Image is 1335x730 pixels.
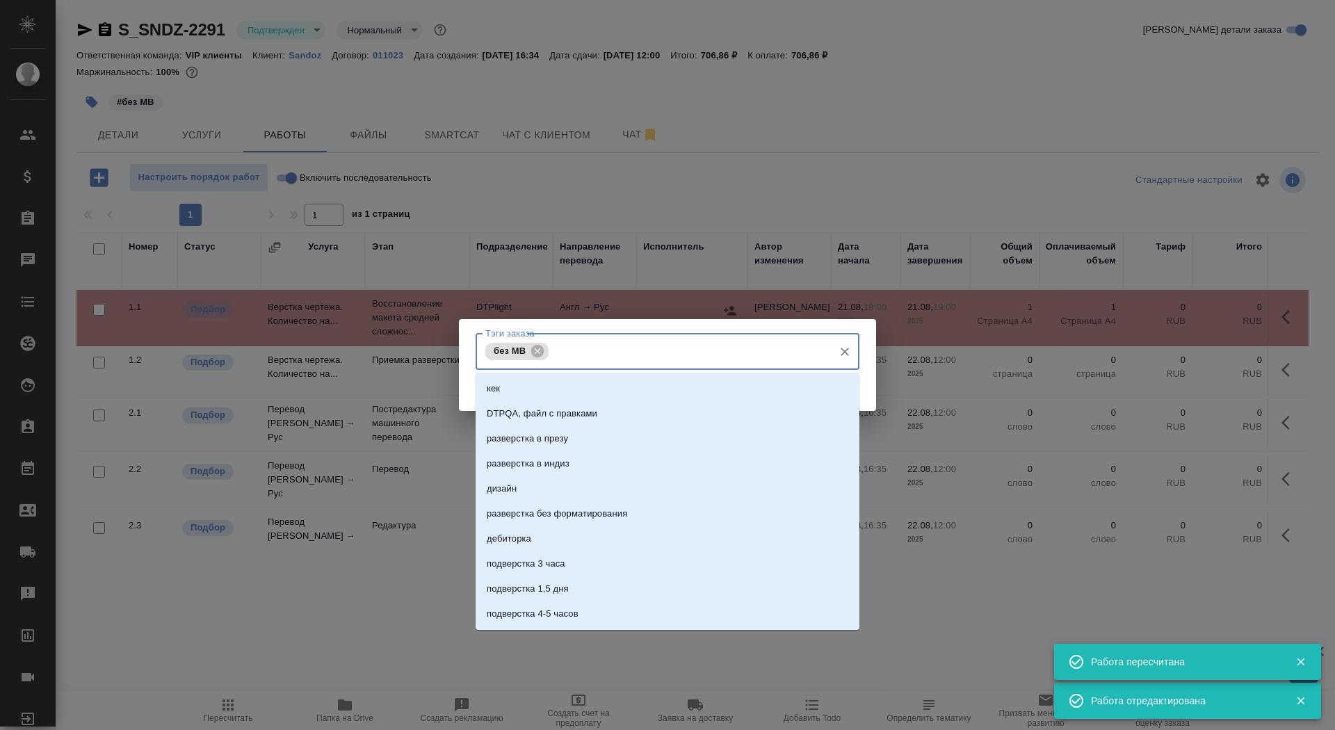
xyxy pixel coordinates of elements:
[485,346,534,356] span: без МВ
[1286,695,1315,707] button: Закрыть
[487,407,597,421] p: DTPQA, файл с правками
[1091,694,1275,708] div: Работа отредактирована
[485,343,549,360] div: без МВ
[487,382,500,396] p: кек
[487,532,531,546] p: дебиторка
[487,507,627,521] p: разверстка без форматирования
[487,557,565,571] p: подверстка 3 часа
[1286,656,1315,668] button: Закрыть
[835,342,855,362] button: Очистить
[487,432,568,446] p: разверстка в презу
[487,457,569,471] p: разверстка в индиз
[487,582,569,596] p: подверстка 1,5 дня
[1091,655,1275,669] div: Работа пересчитана
[487,607,578,621] p: подверстка 4-5 часов
[487,482,517,496] p: дизайн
